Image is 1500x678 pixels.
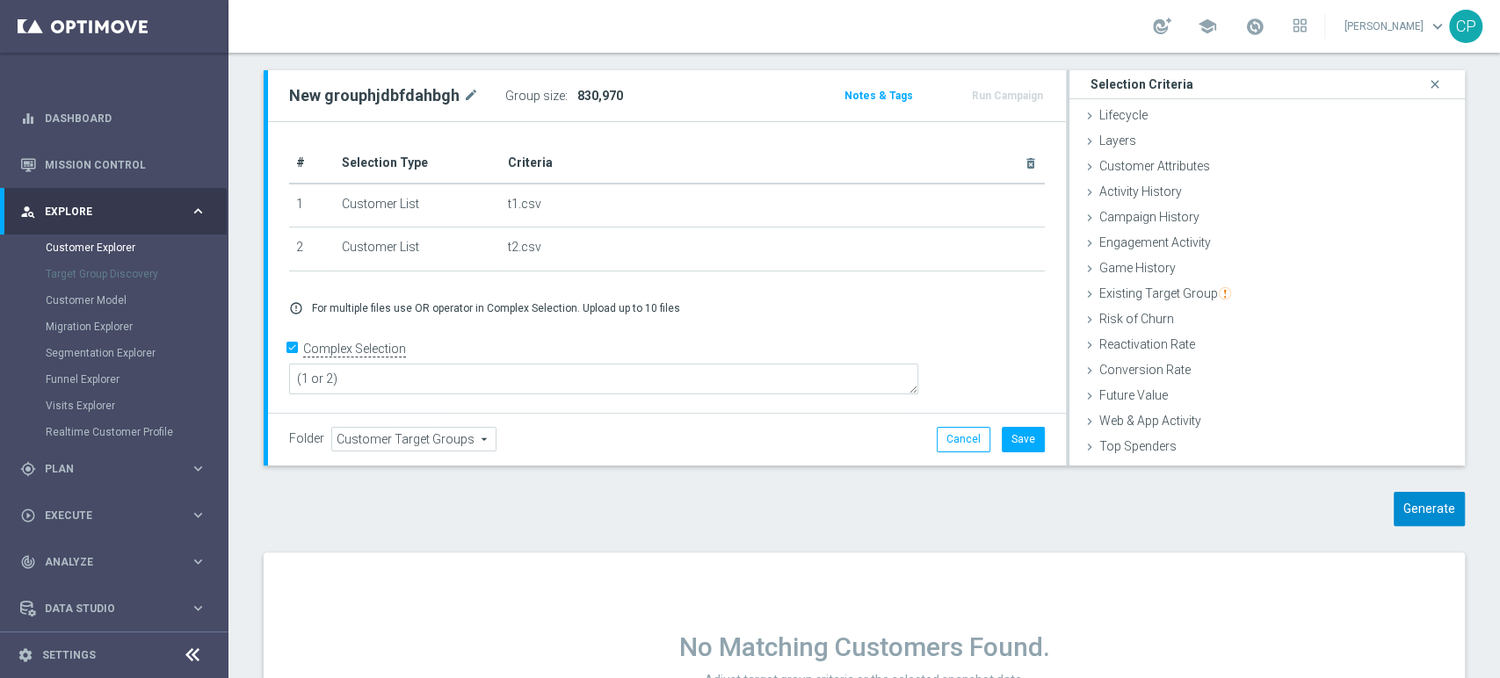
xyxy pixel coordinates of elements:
[1198,17,1217,36] span: school
[289,431,324,446] label: Folder
[335,227,501,271] td: Customer List
[190,600,207,617] i: keyboard_arrow_right
[46,293,183,307] a: Customer Model
[1002,427,1045,451] button: Save
[1099,312,1174,326] span: Risk of Churn
[190,203,207,220] i: keyboard_arrow_right
[577,89,623,103] span: 830,970
[508,197,541,212] span: t1.csv
[20,461,36,477] i: gps_fixed
[1099,286,1231,300] span: Existing Target Group
[45,603,190,614] span: Data Studio
[20,141,207,188] div: Mission Control
[508,240,541,255] span: t2.csv
[1099,235,1211,249] span: Engagement Activity
[1428,17,1447,36] span: keyboard_arrow_down
[289,85,460,106] h2: New grouphjdbfdahbgh
[46,314,227,340] div: Migration Explorer
[20,508,190,523] div: Execute
[264,631,1465,663] h1: No Matching Customers Found.
[1099,414,1201,428] span: Web & App Activity
[46,399,183,413] a: Visits Explorer
[843,86,915,105] button: Notes & Tags
[45,95,207,141] a: Dashboard
[19,205,207,219] button: person_search Explore keyboard_arrow_right
[1343,13,1449,40] a: [PERSON_NAME]keyboard_arrow_down
[19,158,207,172] button: Mission Control
[937,427,990,451] button: Cancel
[19,555,207,569] button: track_changes Analyze keyboard_arrow_right
[20,111,36,126] i: equalizer
[20,601,190,617] div: Data Studio
[303,341,406,357] label: Complex Selection
[45,464,190,474] span: Plan
[1091,76,1193,92] h3: Selection Criteria
[1099,108,1148,122] span: Lifecycle
[19,462,207,476] button: gps_fixed Plan keyboard_arrow_right
[19,112,207,126] button: equalizer Dashboard
[46,234,227,261] div: Customer Explorer
[20,554,190,570] div: Analyze
[46,425,183,439] a: Realtime Customer Profile
[46,346,183,360] a: Segmentation Explorer
[1099,261,1176,275] span: Game History
[20,508,36,523] i: play_circle_outline
[45,510,190,521] span: Execute
[20,461,190,477] div: Plan
[289,143,335,184] th: #
[1394,492,1465,526] button: Generate
[19,508,207,523] button: play_circle_outline Execute keyboard_arrow_right
[312,301,680,315] p: For multiple files use OR operator in Complex Selection. Upload up to 10 files
[289,301,303,315] i: error_outline
[19,602,207,616] button: Data Studio keyboard_arrow_right
[45,557,190,567] span: Analyze
[1099,363,1191,377] span: Conversion Rate
[190,460,207,477] i: keyboard_arrow_right
[463,85,479,106] i: mode_edit
[1099,388,1168,402] span: Future Value
[289,184,335,227] td: 1
[335,143,501,184] th: Selection Type
[46,241,183,255] a: Customer Explorer
[1426,73,1444,97] i: close
[508,155,553,169] span: Criteria
[46,320,183,334] a: Migration Explorer
[18,647,33,663] i: settings
[505,89,565,104] label: Group size
[1099,159,1210,173] span: Customer Attributes
[42,650,96,660] a: Settings
[46,372,183,386] a: Funnel Explorer
[20,204,36,220] i: person_search
[45,141,207,188] a: Mission Control
[190,507,207,523] i: keyboard_arrow_right
[1099,439,1177,453] span: Top Spenders
[1099,465,1189,479] span: Value Segments
[1024,156,1038,170] i: delete_forever
[46,393,227,419] div: Visits Explorer
[565,89,568,104] label: :
[46,261,227,287] div: Target Group Discovery
[289,227,335,271] td: 2
[1099,210,1199,224] span: Campaign History
[46,287,227,314] div: Customer Model
[46,340,227,366] div: Segmentation Explorer
[1099,337,1195,351] span: Reactivation Rate
[190,553,207,570] i: keyboard_arrow_right
[20,204,190,220] div: Explore
[46,366,227,393] div: Funnel Explorer
[46,419,227,445] div: Realtime Customer Profile
[335,184,501,227] td: Customer List
[20,95,207,141] div: Dashboard
[20,554,36,570] i: track_changes
[1099,133,1136,148] span: Layers
[1449,10,1482,43] div: CP
[1099,184,1182,198] span: Activity History
[45,206,190,217] span: Explore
